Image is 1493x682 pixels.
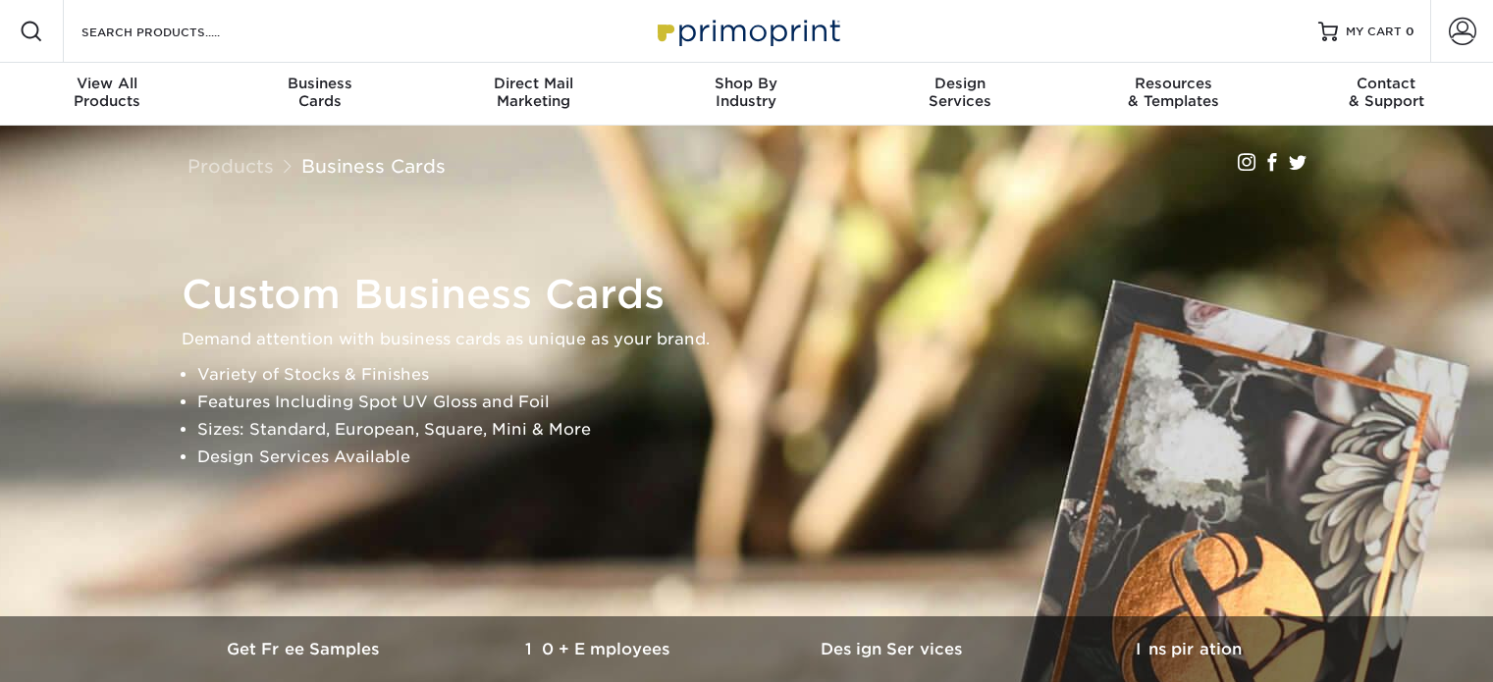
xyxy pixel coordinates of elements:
span: Resources [1066,75,1279,92]
span: Design [853,75,1066,92]
li: Design Services Available [197,444,1330,471]
a: Design Services [747,616,1041,682]
div: Services [853,75,1066,110]
div: Cards [213,75,426,110]
a: Get Free Samples [158,616,453,682]
span: Direct Mail [427,75,640,92]
span: Business [213,75,426,92]
div: & Support [1280,75,1493,110]
a: Inspiration [1041,616,1336,682]
h3: 10+ Employees [453,640,747,658]
span: 0 [1406,25,1414,38]
li: Sizes: Standard, European, Square, Mini & More [197,416,1330,444]
span: Contact [1280,75,1493,92]
a: Resources& Templates [1066,63,1279,126]
span: MY CART [1346,24,1402,40]
li: Variety of Stocks & Finishes [197,361,1330,389]
a: Products [187,155,274,177]
a: DesignServices [853,63,1066,126]
div: & Templates [1066,75,1279,110]
a: 10+ Employees [453,616,747,682]
span: Shop By [640,75,853,92]
img: Primoprint [649,10,845,52]
h3: Inspiration [1041,640,1336,658]
a: Contact& Support [1280,63,1493,126]
div: Marketing [427,75,640,110]
h1: Custom Business Cards [182,271,1330,318]
h3: Get Free Samples [158,640,453,658]
div: Industry [640,75,853,110]
p: Demand attention with business cards as unique as your brand. [182,326,1330,353]
a: BusinessCards [213,63,426,126]
h3: Design Services [747,640,1041,658]
a: Shop ByIndustry [640,63,853,126]
a: Business Cards [301,155,446,177]
input: SEARCH PRODUCTS..... [80,20,271,43]
a: Direct MailMarketing [427,63,640,126]
li: Features Including Spot UV Gloss and Foil [197,389,1330,416]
